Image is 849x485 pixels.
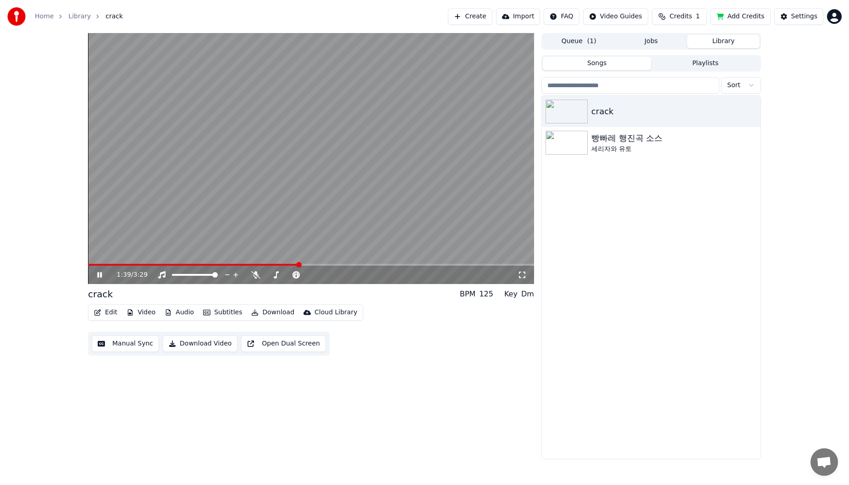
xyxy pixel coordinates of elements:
[687,35,760,48] button: Library
[711,8,771,25] button: Add Credits
[248,306,298,319] button: Download
[117,270,139,279] div: /
[591,145,757,154] div: 세리자와 유토
[543,57,651,70] button: Songs
[123,306,159,319] button: Video
[615,35,688,48] button: Jobs
[591,105,757,118] div: crack
[544,8,579,25] button: FAQ
[651,57,760,70] button: Playlists
[591,132,757,145] div: 빵빠레 행진곡 소스
[163,335,237,352] button: Download Video
[35,12,123,21] nav: breadcrumb
[161,306,198,319] button: Audio
[448,8,492,25] button: Create
[117,270,131,279] span: 1:39
[791,12,817,21] div: Settings
[696,12,700,21] span: 1
[587,37,596,46] span: ( 1 )
[90,306,121,319] button: Edit
[92,335,159,352] button: Manual Sync
[543,35,615,48] button: Queue
[7,7,26,26] img: youka
[810,448,838,476] div: 채팅 열기
[199,306,246,319] button: Subtitles
[35,12,54,21] a: Home
[774,8,823,25] button: Settings
[68,12,91,21] a: Library
[496,8,540,25] button: Import
[314,308,357,317] div: Cloud Library
[88,288,113,301] div: crack
[727,81,740,90] span: Sort
[460,289,475,300] div: BPM
[241,335,326,352] button: Open Dual Screen
[669,12,692,21] span: Credits
[504,289,518,300] div: Key
[652,8,707,25] button: Credits1
[133,270,148,279] span: 3:29
[583,8,648,25] button: Video Guides
[521,289,534,300] div: Dm
[105,12,123,21] span: crack
[479,289,493,300] div: 125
